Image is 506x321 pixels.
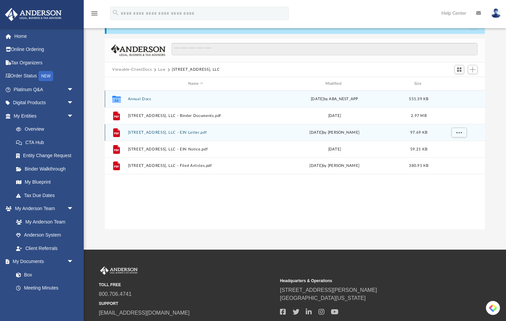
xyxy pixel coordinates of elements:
[99,282,275,288] small: TOLL FREE
[491,8,501,18] img: User Pic
[128,81,264,87] div: Name
[99,301,275,307] small: SUPPORT
[112,67,152,73] button: Viewable-ClientDocs
[9,268,77,281] a: Box
[9,215,77,229] a: My Anderson Team
[67,202,80,216] span: arrow_drop_down
[9,189,84,202] a: Tax Due Dates
[5,56,84,69] a: Tax Organizers
[267,81,403,87] div: Modified
[411,114,427,118] span: 2.97 MB
[410,131,427,134] span: 97.69 KB
[468,65,478,74] button: Add
[67,109,80,123] span: arrow_drop_down
[99,266,139,275] img: Anderson Advisors Platinum Portal
[9,123,84,136] a: Overview
[5,96,84,110] a: Digital Productsarrow_drop_down
[158,67,166,73] button: Law
[9,281,80,295] a: Meeting Minutes
[9,242,80,255] a: Client Referrals
[409,97,428,101] span: 551.39 KB
[454,65,464,74] button: Switch to Grid View
[5,255,80,268] a: My Documentsarrow_drop_down
[39,71,53,81] div: NEW
[105,90,485,230] div: grid
[9,176,80,189] a: My Blueprint
[410,147,427,151] span: 59.21 KB
[3,8,64,21] img: Anderson Advisors Platinum Portal
[409,164,428,168] span: 380.91 KB
[128,164,264,168] button: [STREET_ADDRESS], LLC - Filed Articles.pdf
[99,291,132,297] a: 800.706.4741
[90,9,98,17] i: menu
[112,9,119,16] i: search
[280,287,377,293] a: [STREET_ADDRESS][PERSON_NAME]
[9,229,80,242] a: Anderson System
[99,310,190,316] a: [EMAIL_ADDRESS][DOMAIN_NAME]
[267,96,403,102] div: [DATE] by ABA_NEST_APP
[128,147,264,151] button: [STREET_ADDRESS], LLC - EIN Notice.pdf
[406,81,432,87] div: Size
[280,295,366,301] a: [GEOGRAPHIC_DATA][US_STATE]
[128,97,264,101] button: Annual Docs
[5,109,84,123] a: My Entitiesarrow_drop_down
[267,113,403,119] div: [DATE]
[67,255,80,269] span: arrow_drop_down
[280,278,456,284] small: Headquarters & Operations
[128,130,264,135] button: [STREET_ADDRESS], LLC - EIN Letter.pdf
[172,67,220,73] button: [STREET_ADDRESS], LLC
[171,43,478,56] input: Search files and folders
[9,149,84,163] a: Entity Change Request
[5,69,84,83] a: Order StatusNEW
[5,43,84,56] a: Online Ordering
[5,202,80,215] a: My Anderson Teamarrow_drop_down
[67,83,80,97] span: arrow_drop_down
[267,146,403,152] div: [DATE]
[67,96,80,110] span: arrow_drop_down
[5,29,84,43] a: Home
[267,130,403,136] div: [DATE] by [PERSON_NAME]
[9,295,77,308] a: Forms Library
[435,81,482,87] div: id
[5,83,84,96] a: Platinum Q&Aarrow_drop_down
[9,136,84,149] a: CTA Hub
[9,162,84,176] a: Binder Walkthrough
[128,114,264,118] button: [STREET_ADDRESS], LLC - Binder Documents.pdf
[108,81,125,87] div: id
[451,128,467,138] button: More options
[267,163,403,169] div: [DATE] by [PERSON_NAME]
[90,13,98,17] a: menu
